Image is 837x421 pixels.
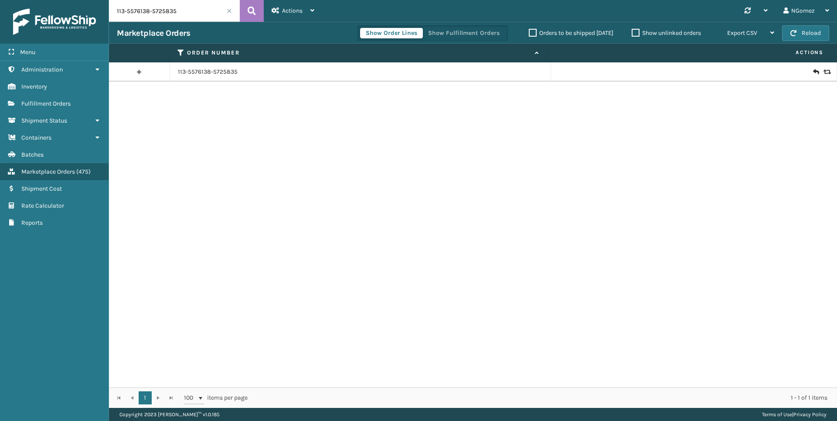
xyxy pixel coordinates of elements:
[76,168,91,175] span: ( 475 )
[184,394,197,402] span: 100
[21,66,63,73] span: Administration
[178,68,238,76] a: 113-5576138-5725835
[282,7,303,14] span: Actions
[21,134,51,141] span: Containers
[632,29,701,37] label: Show unlinked orders
[187,49,531,57] label: Order Number
[762,411,792,418] a: Terms of Use
[119,408,220,421] p: Copyright 2023 [PERSON_NAME]™ v 1.0.185
[20,48,35,56] span: Menu
[813,68,818,76] i: Create Return Label
[21,219,43,226] span: Reports
[360,28,423,38] button: Show Order Lines
[550,45,829,60] span: Actions
[21,151,44,158] span: Batches
[422,28,505,38] button: Show Fulfillment Orders
[21,117,67,124] span: Shipment Status
[139,391,152,404] a: 1
[529,29,613,37] label: Orders to be shipped [DATE]
[762,408,827,421] div: |
[793,411,827,418] a: Privacy Policy
[260,394,827,402] div: 1 - 1 of 1 items
[117,28,190,38] h3: Marketplace Orders
[21,202,64,209] span: Rate Calculator
[727,29,757,37] span: Export CSV
[21,83,47,90] span: Inventory
[21,100,71,107] span: Fulfillment Orders
[13,9,96,35] img: logo
[823,69,829,75] i: Replace
[21,185,62,192] span: Shipment Cost
[184,391,248,404] span: items per page
[21,168,75,175] span: Marketplace Orders
[782,25,829,41] button: Reload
